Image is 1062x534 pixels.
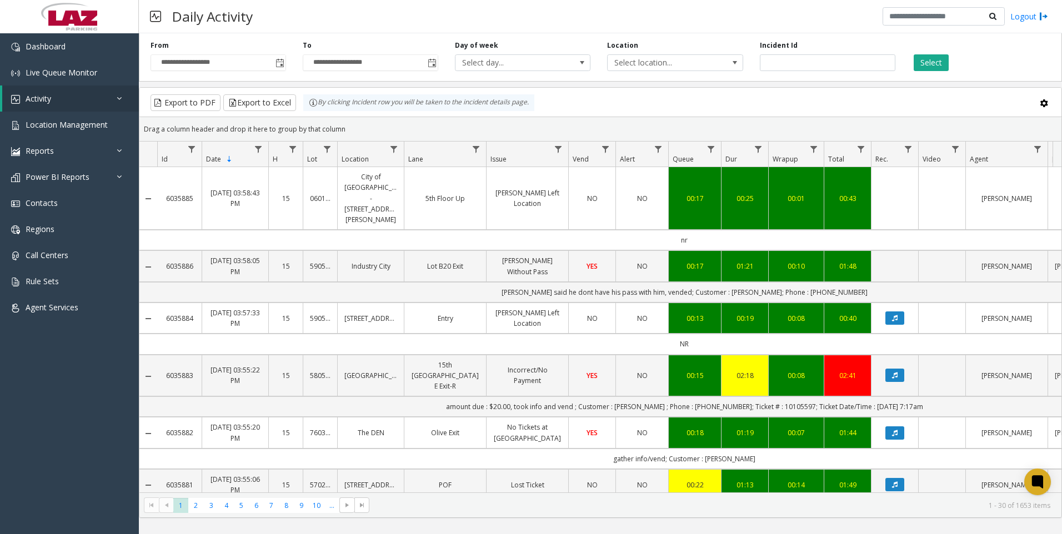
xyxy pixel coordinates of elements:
a: NO [623,427,662,438]
span: Dashboard [26,41,66,52]
a: 590571 [310,261,330,271]
a: [PERSON_NAME] [973,480,1041,490]
a: 00:25 [728,193,762,204]
span: Dur [725,154,737,164]
img: 'icon' [11,251,20,260]
a: Collapse Details [139,372,157,381]
span: Id [162,154,168,164]
span: Go to the last page [354,497,369,513]
a: 01:13 [728,480,762,490]
a: Wrapup Filter Menu [806,142,821,157]
a: Location Filter Menu [387,142,402,157]
a: 00:18 [675,427,714,438]
span: Wrapup [773,154,798,164]
span: Agent Services [26,302,78,313]
a: Vend Filter Menu [598,142,613,157]
a: Lot B20 Exit [411,261,479,271]
a: 060130 [310,193,330,204]
span: Page 7 [264,498,279,513]
a: 00:07 [775,427,817,438]
a: Collapse Details [139,194,157,203]
a: 00:17 [675,261,714,271]
div: 00:43 [831,193,864,204]
div: 01:44 [831,427,864,438]
span: Total [828,154,844,164]
span: Page 5 [234,498,249,513]
span: H [273,154,278,164]
a: 00:08 [775,313,817,324]
a: [PERSON_NAME] Left Location [493,188,562,209]
span: Location Management [26,119,108,130]
a: 580571 [310,370,330,381]
span: Contacts [26,198,58,208]
a: Activity [2,85,139,112]
h3: Daily Activity [167,3,258,30]
a: [PERSON_NAME] [973,427,1041,438]
a: Entry [411,313,479,324]
a: 02:18 [728,370,762,381]
a: 02:41 [831,370,864,381]
a: [PERSON_NAME] Left Location [493,308,562,329]
span: Rule Sets [26,276,59,286]
div: 00:14 [775,480,817,490]
span: Page 1 [173,498,188,513]
a: 01:19 [728,427,762,438]
a: Collapse Details [139,314,157,323]
label: Incident Id [760,41,798,51]
a: NO [575,313,609,324]
div: 00:22 [675,480,714,490]
div: 00:13 [675,313,714,324]
span: Toggle popup [425,55,438,70]
a: 15 [275,193,296,204]
a: Logout [1010,11,1048,22]
a: NO [623,370,662,381]
a: [PERSON_NAME] [973,370,1041,381]
span: Select day... [455,55,563,70]
a: 590504 [310,313,330,324]
span: Page 4 [219,498,234,513]
a: Incorrect/No Payment [493,365,562,386]
a: Total Filter Menu [854,142,869,157]
span: NO [587,194,598,203]
img: 'icon' [11,225,20,234]
a: 00:17 [675,193,714,204]
span: Select location... [608,55,715,70]
a: [GEOGRAPHIC_DATA] [344,370,397,381]
a: Lost Ticket [493,480,562,490]
a: 00:08 [775,370,817,381]
a: No Tickets at [GEOGRAPHIC_DATA] [493,422,562,443]
label: To [303,41,312,51]
button: Export to Excel [223,94,296,111]
a: 01:21 [728,261,762,271]
img: 'icon' [11,147,20,156]
a: 15 [275,370,296,381]
a: 6035881 [164,480,195,490]
a: Rec. Filter Menu [901,142,916,157]
img: 'icon' [11,95,20,104]
div: 00:15 [675,370,714,381]
span: Call Centers [26,250,68,260]
a: Issue Filter Menu [551,142,566,157]
a: YES [575,261,609,271]
span: Power BI Reports [26,172,89,182]
div: 00:40 [831,313,864,324]
img: 'icon' [11,43,20,52]
a: [DATE] 03:55:06 PM [209,474,262,495]
span: Toggle popup [273,55,285,70]
span: Page 10 [309,498,324,513]
img: 'icon' [11,199,20,208]
a: NO [623,193,662,204]
a: 01:48 [831,261,864,271]
label: Day of week [455,41,498,51]
a: YES [575,370,609,381]
div: 00:10 [775,261,817,271]
a: Collapse Details [139,263,157,271]
span: Video [923,154,941,164]
img: 'icon' [11,121,20,130]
